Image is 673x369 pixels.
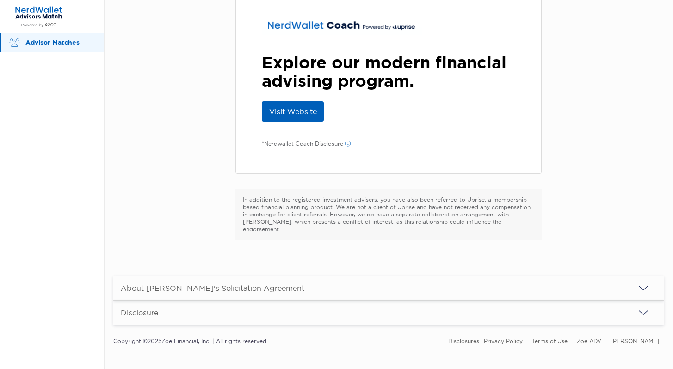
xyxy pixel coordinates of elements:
a: Privacy Policy [484,338,523,344]
a: Disclosures [448,338,479,344]
p: Advisor Matches [25,37,95,49]
p: *Nerdwallet Coach Disclosure [262,140,351,148]
a: Visit Website [262,101,324,122]
a: Zoe ADV [577,338,601,344]
p: In addition to the registered investment advisers, you have also been referred to Uprise, a membe... [243,196,534,233]
img: icon arrow [638,307,649,318]
img: Zoe Financial [11,6,66,27]
div: Disclosure [121,308,158,317]
img: icon arrow [638,283,649,294]
a: [PERSON_NAME] [611,338,659,344]
img: Nerdwallet Coach [262,16,422,35]
a: Terms of Use [532,338,568,344]
h3: Explore our modern financial advising program. [262,53,515,90]
div: About [PERSON_NAME]'s Solicitation Agreement [121,283,304,293]
p: Copyright © 2025 Zoe Financial, Inc. | All rights reserved [113,335,266,347]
